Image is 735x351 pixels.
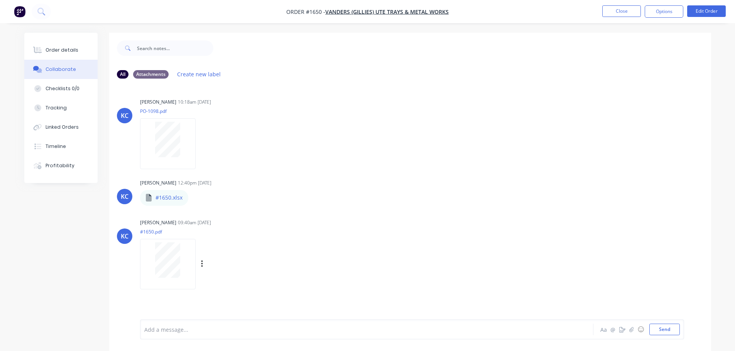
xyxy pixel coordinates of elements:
[286,8,325,15] span: Order #1650 -
[46,143,66,150] div: Timeline
[46,124,79,131] div: Linked Orders
[46,85,79,92] div: Checklists 0/0
[178,219,211,226] div: 09:40am [DATE]
[121,232,128,241] div: KC
[24,60,98,79] button: Collaborate
[14,6,25,17] img: Factory
[121,192,128,201] div: KC
[602,5,641,17] button: Close
[178,180,211,186] div: 12:40pm [DATE]
[140,228,282,235] p: #1650.pdf
[133,70,169,79] div: Attachments
[140,180,176,186] div: [PERSON_NAME]
[155,194,182,202] p: #1650.xlsx
[325,8,449,15] a: Vanders (Gillies) Ute Trays & Metal Works
[24,118,98,137] button: Linked Orders
[46,66,76,73] div: Collaborate
[117,70,128,79] div: All
[24,156,98,175] button: Profitability
[687,5,726,17] button: Edit Order
[140,99,176,106] div: [PERSON_NAME]
[608,325,618,334] button: @
[24,40,98,60] button: Order details
[636,325,645,334] button: ☺
[24,98,98,118] button: Tracking
[24,79,98,98] button: Checklists 0/0
[599,325,608,334] button: Aa
[178,99,211,106] div: 10:18am [DATE]
[121,111,128,120] div: KC
[645,5,683,18] button: Options
[173,69,225,79] button: Create new label
[649,324,680,335] button: Send
[46,104,67,111] div: Tracking
[24,137,98,156] button: Timeline
[140,219,176,226] div: [PERSON_NAME]
[46,47,78,54] div: Order details
[137,40,213,56] input: Search notes...
[140,108,203,114] p: PO-1098.pdf
[46,162,74,169] div: Profitability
